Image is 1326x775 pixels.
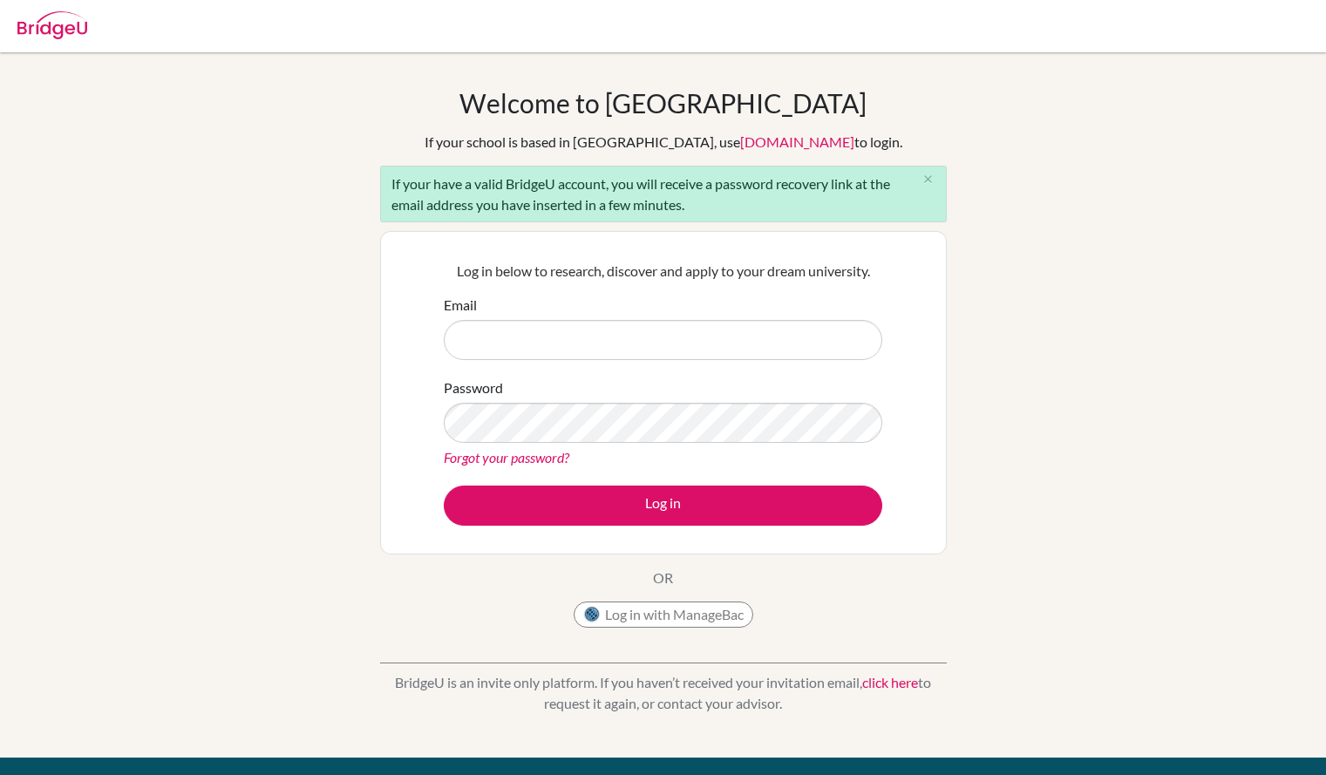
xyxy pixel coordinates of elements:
[740,133,854,150] a: [DOMAIN_NAME]
[653,568,673,588] p: OR
[574,602,753,628] button: Log in with ManageBac
[380,166,947,222] div: If your have a valid BridgeU account, you will receive a password recovery link at the email addr...
[921,173,935,186] i: close
[444,486,882,526] button: Log in
[380,672,947,714] p: BridgeU is an invite only platform. If you haven’t received your invitation email, to request it ...
[459,87,867,119] h1: Welcome to [GEOGRAPHIC_DATA]
[862,674,918,690] a: click here
[17,11,87,39] img: Bridge-U
[444,261,882,282] p: Log in below to research, discover and apply to your dream university.
[911,167,946,193] button: Close
[444,449,569,466] a: Forgot your password?
[425,132,902,153] div: If your school is based in [GEOGRAPHIC_DATA], use to login.
[444,295,477,316] label: Email
[444,377,503,398] label: Password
